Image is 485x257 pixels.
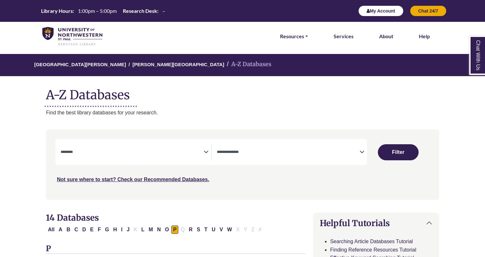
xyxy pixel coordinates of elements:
table: Hours Today [38,7,168,13]
h1: A-Z Databases [46,83,439,102]
button: Filter Results W [225,226,234,234]
span: – [162,8,165,14]
button: Filter Results I [119,226,124,234]
a: Chat 24/7 [410,8,447,13]
button: Filter Results R [187,226,195,234]
button: Filter Results P [171,226,179,234]
button: Filter Results D [81,226,88,234]
nav: Search filters [46,129,439,199]
button: Filter Results N [155,226,163,234]
button: Filter Results J [125,226,132,234]
button: Filter Results O [163,226,171,234]
th: Library Hours: [38,7,74,14]
textarea: Search [61,150,204,155]
li: A-Z Databases [224,60,271,69]
a: Services [334,32,353,40]
button: Chat 24/7 [410,5,447,16]
button: Filter Results F [96,226,103,234]
span: 1:00pm – 5:00pm [78,8,117,14]
a: Help [419,32,430,40]
button: Filter Results L [140,226,147,234]
a: Searching Article Databases Tutorial [330,239,413,244]
button: Filter Results S [195,226,202,234]
button: Filter Results M [147,226,155,234]
button: Filter Results T [202,226,209,234]
a: Hours Today [38,7,168,15]
button: Filter Results C [72,226,80,234]
a: About [379,32,393,40]
img: library_home [42,27,102,46]
button: All [46,226,56,234]
button: Filter Results H [111,226,119,234]
button: Filter Results E [88,226,96,234]
p: Find the best library databases for your research. [46,109,439,117]
button: Filter Results V [217,226,225,234]
a: [PERSON_NAME][GEOGRAPHIC_DATA] [132,61,224,67]
button: Filter Results U [210,226,217,234]
h3: P [46,244,305,254]
button: Filter Results A [57,226,64,234]
button: Filter Results B [64,226,72,234]
button: Filter Results G [103,226,111,234]
button: My Account [358,5,404,16]
a: Resources [280,32,308,40]
button: Submit for Search Results [378,144,419,160]
span: 14 Databases [46,212,99,223]
th: Research Desk: [120,7,159,14]
textarea: Search [217,150,360,155]
a: Finding Reference Resources Tutorial [330,247,416,253]
div: Alpha-list to filter by first letter of database name [46,226,264,232]
button: Helpful Tutorials [313,213,438,233]
a: [GEOGRAPHIC_DATA][PERSON_NAME] [34,61,126,67]
a: My Account [358,8,404,13]
a: Not sure where to start? Check our Recommended Databases. [57,177,209,182]
nav: breadcrumb [46,54,439,76]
